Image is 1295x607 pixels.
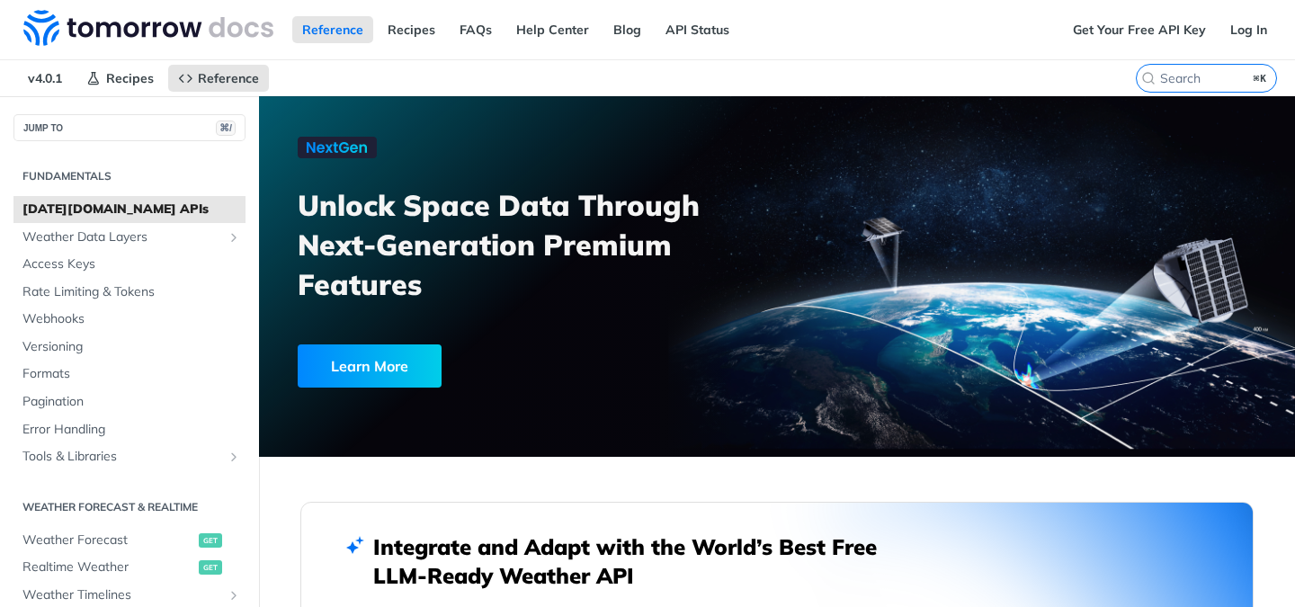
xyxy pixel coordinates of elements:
span: Versioning [22,338,241,356]
span: Weather Timelines [22,586,222,604]
a: Rate Limiting & Tokens [13,279,246,306]
div: Learn More [298,344,442,388]
a: Learn More [298,344,697,388]
h3: Unlock Space Data Through Next-Generation Premium Features [298,185,797,304]
span: Pagination [22,393,241,411]
button: Show subpages for Weather Data Layers [227,230,241,245]
span: Weather Forecast [22,531,194,549]
a: Versioning [13,334,246,361]
span: ⌘/ [216,121,236,136]
h2: Fundamentals [13,168,246,184]
img: NextGen [298,137,377,158]
a: API Status [656,16,739,43]
kbd: ⌘K [1249,69,1272,87]
a: Weather Forecastget [13,527,246,554]
h2: Integrate and Adapt with the World’s Best Free LLM-Ready Weather API [373,532,904,590]
img: Tomorrow.io Weather API Docs [23,10,273,46]
span: [DATE][DOMAIN_NAME] APIs [22,201,241,219]
button: Show subpages for Weather Timelines [227,588,241,603]
a: Reference [292,16,373,43]
span: Error Handling [22,421,241,439]
a: Get Your Free API Key [1063,16,1216,43]
span: get [199,560,222,575]
a: Blog [603,16,651,43]
span: Tools & Libraries [22,448,222,466]
a: Help Center [506,16,599,43]
a: Access Keys [13,251,246,278]
svg: Search [1141,71,1156,85]
a: Weather Data LayersShow subpages for Weather Data Layers [13,224,246,251]
span: Access Keys [22,255,241,273]
a: Formats [13,361,246,388]
span: Realtime Weather [22,558,194,576]
a: Tools & LibrariesShow subpages for Tools & Libraries [13,443,246,470]
a: Realtime Weatherget [13,554,246,581]
span: Formats [22,365,241,383]
h2: Weather Forecast & realtime [13,499,246,515]
span: Webhooks [22,310,241,328]
button: Show subpages for Tools & Libraries [227,450,241,464]
button: JUMP TO⌘/ [13,114,246,141]
a: Webhooks [13,306,246,333]
a: Log In [1220,16,1277,43]
span: get [199,533,222,548]
a: Recipes [76,65,164,92]
a: Pagination [13,388,246,415]
span: Recipes [106,70,154,86]
span: Weather Data Layers [22,228,222,246]
a: Recipes [378,16,445,43]
a: FAQs [450,16,502,43]
a: Reference [168,65,269,92]
span: v4.0.1 [18,65,72,92]
a: [DATE][DOMAIN_NAME] APIs [13,196,246,223]
a: Error Handling [13,416,246,443]
span: Rate Limiting & Tokens [22,283,241,301]
span: Reference [198,70,259,86]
